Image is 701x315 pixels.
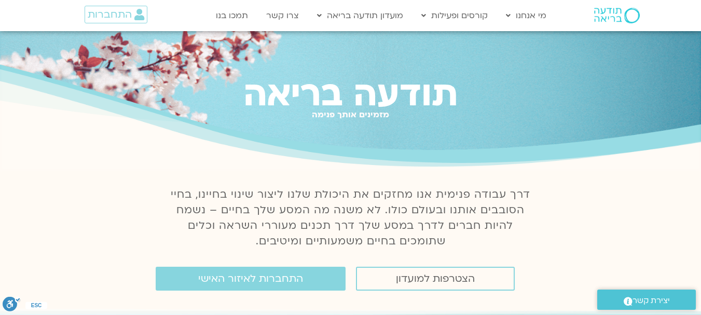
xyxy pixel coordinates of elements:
[165,187,537,249] p: דרך עבודה פנימית אנו מחזקים את היכולת שלנו ליצור שינוי בחיינו, בחיי הסובבים אותנו ובעולם כולו. לא...
[633,294,670,308] span: יצירת קשר
[211,6,253,25] a: תמכו בנו
[312,6,408,25] a: מועדון תודעה בריאה
[198,273,303,284] span: התחברות לאיזור האישי
[156,267,346,291] a: התחברות לאיזור האישי
[597,290,696,310] a: יצירת קשר
[396,273,475,284] span: הצטרפות למועדון
[356,267,515,291] a: הצטרפות למועדון
[261,6,304,25] a: צרו קשר
[88,9,132,20] span: התחברות
[594,8,640,23] img: תודעה בריאה
[501,6,552,25] a: מי אנחנו
[416,6,493,25] a: קורסים ופעילות
[85,6,147,23] a: התחברות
